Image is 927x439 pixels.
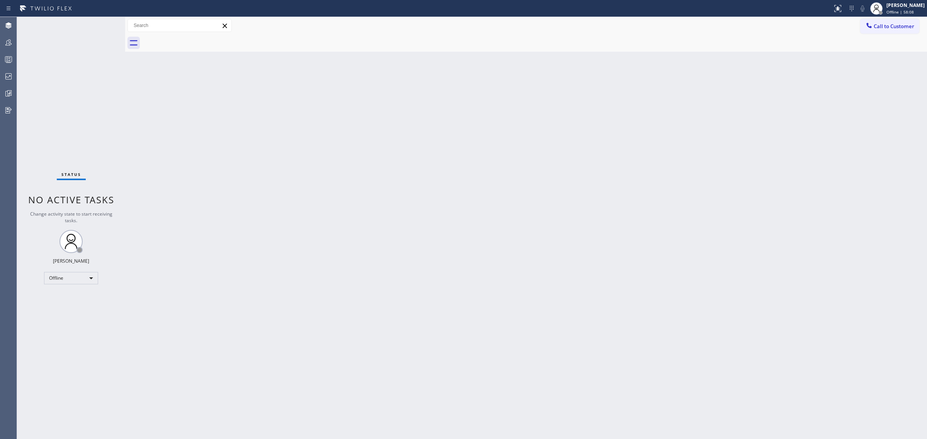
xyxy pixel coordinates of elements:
span: Change activity state to start receiving tasks. [30,211,112,224]
span: Call to Customer [874,23,914,30]
button: Mute [857,3,868,14]
input: Search [128,19,231,32]
span: Status [61,172,81,177]
span: Offline | 58:08 [886,9,914,15]
div: [PERSON_NAME] [886,2,925,8]
div: Offline [44,272,98,284]
div: [PERSON_NAME] [53,258,89,264]
span: No active tasks [28,193,114,206]
button: Call to Customer [860,19,919,34]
